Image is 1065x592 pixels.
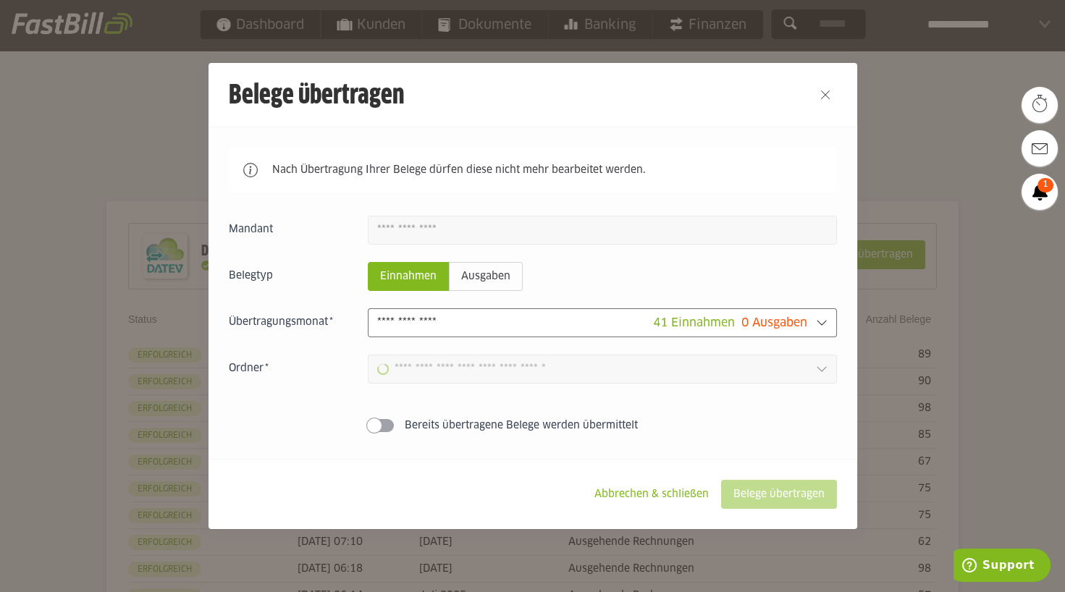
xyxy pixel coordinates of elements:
[449,262,523,291] sl-radio-button: Ausgaben
[721,480,837,509] sl-button: Belege übertragen
[954,549,1051,585] iframe: Öffnet ein Widget, in dem Sie weitere Informationen finden
[741,317,807,329] span: 0 Ausgaben
[229,418,837,433] sl-switch: Bereits übertragene Belege werden übermittelt
[1037,178,1053,193] span: 1
[582,480,721,509] sl-button: Abbrechen & schließen
[1022,174,1058,210] a: 1
[653,317,735,329] span: 41 Einnahmen
[368,262,449,291] sl-radio-button: Einnahmen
